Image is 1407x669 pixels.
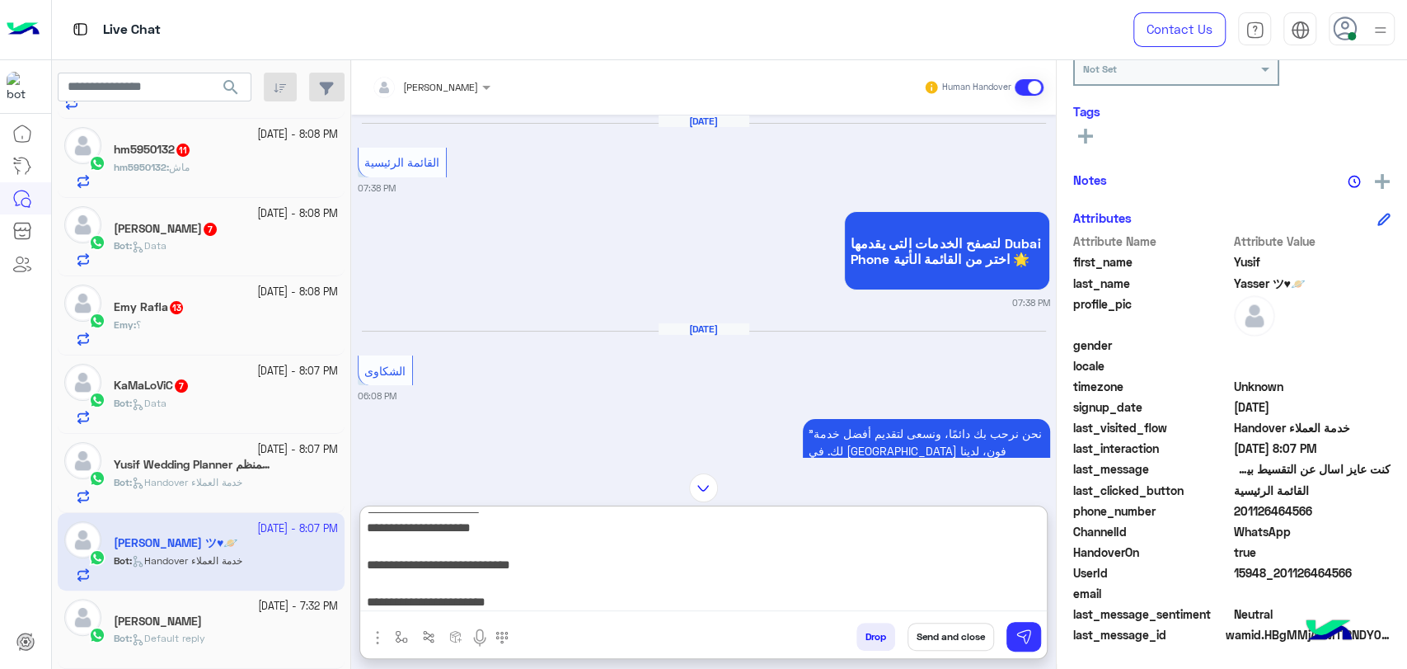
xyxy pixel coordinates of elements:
[1073,626,1222,643] span: last_message_id
[1073,398,1231,416] span: signup_date
[258,599,338,615] small: [DATE] - 7:32 PM
[64,364,101,401] img: defaultAdmin.png
[114,397,132,409] b: :
[114,300,185,314] h5: Emy Rafla
[470,628,490,648] img: send voice note
[1234,564,1391,582] span: 15948_201126464566
[7,72,36,101] img: 1403182699927242
[89,313,106,329] img: WhatsApp
[114,632,129,644] span: Bot
[114,476,132,488] b: :
[64,206,101,243] img: defaultAdmin.png
[132,476,242,488] span: Handover خدمة العملاء
[443,623,470,650] button: create order
[1073,253,1231,271] span: first_name
[415,623,443,650] button: Trigger scenario
[1073,523,1231,540] span: ChannelId
[1300,603,1358,661] img: hulul-logo.png
[1245,21,1264,40] img: tab
[89,627,106,643] img: WhatsApp
[170,301,183,314] span: 13
[211,73,251,108] button: search
[803,419,1050,638] p: 6/10/2025, 6:08 PM
[114,318,134,331] span: Emy
[1073,440,1231,457] span: last_interaction
[175,379,188,393] span: 7
[422,630,435,643] img: Trigger scenario
[1234,419,1391,436] span: Handover خدمة العملاء
[1234,253,1391,271] span: Yusif
[7,12,40,47] img: Logo
[1234,460,1391,478] span: كنت عايز اسال عن التقسيط بيكون السعر لي باللون الاحمر ولا بعد الخصم
[1234,233,1391,250] span: Attribute Value
[364,364,406,378] span: الشكاوى
[495,631,509,644] img: make a call
[64,599,101,636] img: defaultAdmin.png
[1073,357,1231,375] span: locale
[221,78,241,97] span: search
[1234,398,1391,416] span: 2025-09-27T04:27:12.071Z
[1073,564,1231,582] span: UserId
[358,389,396,403] small: 06:08 PM
[1234,585,1391,602] span: null
[1234,502,1391,520] span: 201126464566
[114,239,129,252] span: Bot
[89,234,106,251] img: WhatsApp
[851,235,1044,266] span: لتصفح الخدمات التى يقدمها Dubai Phone اختر من القائمة الأتية 🌟
[114,379,190,393] h5: KaMaLoViC
[64,127,101,164] img: defaultAdmin.png
[659,115,749,127] h6: [DATE]
[89,470,106,487] img: WhatsApp
[1234,275,1391,292] span: Yasser ツ♥🪐
[1234,357,1391,375] span: null
[1073,295,1231,333] span: profile_pic
[1291,21,1310,40] img: tab
[89,392,106,408] img: WhatsApp
[1133,12,1226,47] a: Contact Us
[1073,172,1107,187] h6: Notes
[856,623,895,651] button: Drop
[114,476,129,488] span: Bot
[70,19,91,40] img: tab
[1012,296,1050,309] small: 07:38 PM
[942,81,1011,94] small: Human Handover
[114,458,270,472] h5: Yusif Wedding Planner الباشمنظم
[64,285,101,322] img: defaultAdmin.png
[114,143,191,157] h5: hm5950132
[114,222,218,236] h5: Sama Rizk
[257,364,338,379] small: [DATE] - 8:07 PM
[1073,275,1231,292] span: last_name
[1073,378,1231,395] span: timezone
[1073,502,1231,520] span: phone_number
[358,181,396,195] small: 07:38 PM
[1015,629,1032,645] img: send message
[809,426,1043,631] span: "نحن نرحب بك دائمًا، ونسعى لتقديم أفضل خدمة لك. في [GEOGRAPHIC_DATA] فون، لدينا سياسات واضحة وصري...
[1226,626,1391,643] span: wamid.HBgMMjAxMTI2NDY0NTY2FQIAEhggQUM5NUVFNzQ3NzE4OTE0NTU2MkIwRUVDMDQ5NUZEOUIA
[114,318,136,331] b: :
[1073,482,1231,499] span: last_clicked_button
[364,155,439,169] span: القائمة الرئيسية
[132,239,166,252] span: Data
[395,630,408,643] img: select flow
[114,161,169,173] b: :
[114,615,202,629] h5: عمرو شلبي
[1375,174,1390,189] img: add
[257,442,338,458] small: [DATE] - 8:07 PM
[64,442,101,479] img: defaultAdmin.png
[388,623,415,650] button: select flow
[1073,419,1231,436] span: last_visited_flow
[1083,63,1117,75] b: Not Set
[1234,605,1391,623] span: 0
[1073,605,1231,623] span: last_message_sentiment
[1370,20,1391,40] img: profile
[204,223,217,236] span: 7
[1073,337,1231,354] span: gender
[114,239,132,252] b: :
[368,628,387,648] img: send attachment
[1234,440,1391,457] span: 2025-10-06T17:07:24.107Z
[1073,104,1391,119] h6: Tags
[1073,585,1231,602] span: email
[257,206,338,222] small: [DATE] - 8:08 PM
[1234,482,1391,499] span: القائمة الرئيسية
[257,285,338,300] small: [DATE] - 8:08 PM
